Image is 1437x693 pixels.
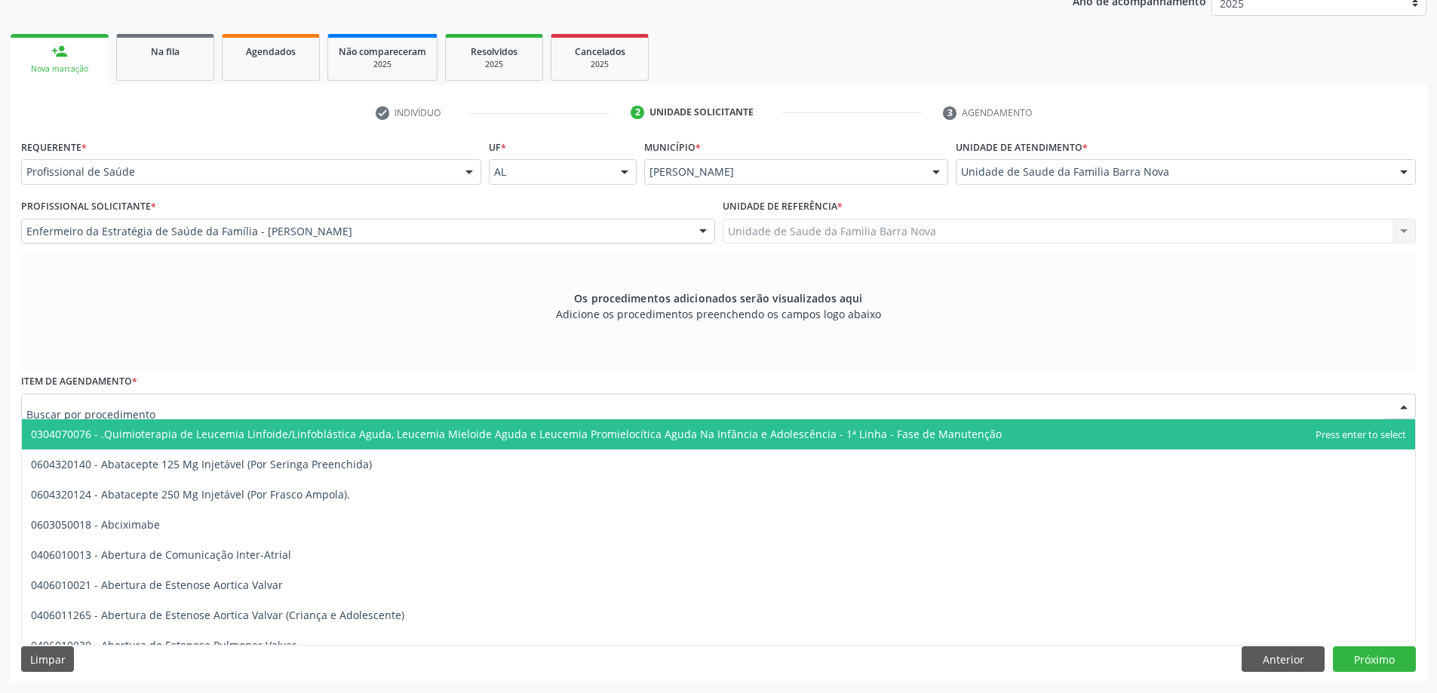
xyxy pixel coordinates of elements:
[151,45,180,58] span: Na fila
[649,106,754,119] div: Unidade solicitante
[21,370,137,394] label: Item de agendamento
[21,646,74,672] button: Limpar
[31,457,372,471] span: 0604320140 - Abatacepte 125 Mg Injetável (Por Seringa Preenchida)
[1333,646,1416,672] button: Próximo
[556,306,881,322] span: Adicione os procedimentos preenchendo os campos logo abaixo
[26,399,1385,429] input: Buscar por procedimento
[31,608,404,622] span: 0406011265 - Abertura de Estenose Aortica Valvar (Criança e Adolescente)
[489,136,506,159] label: UF
[21,136,87,159] label: Requerente
[21,63,98,75] div: Nova marcação
[31,578,283,592] span: 0406010021 - Abertura de Estenose Aortica Valvar
[31,517,160,532] span: 0603050018 - Abciximabe
[631,106,644,119] div: 2
[644,136,701,159] label: Município
[31,547,291,562] span: 0406010013 - Abertura de Comunicação Inter-Atrial
[31,638,296,652] span: 0406010030 - Abertura de Estenose Pulmonar Valvar
[494,164,606,179] span: AL
[471,45,517,58] span: Resolvidos
[723,195,843,219] label: Unidade de referência
[456,59,532,70] div: 2025
[246,45,296,58] span: Agendados
[1242,646,1325,672] button: Anterior
[956,136,1088,159] label: Unidade de atendimento
[562,59,637,70] div: 2025
[575,45,625,58] span: Cancelados
[31,487,350,501] span: 0604320124 - Abatacepte 250 Mg Injetável (Por Frasco Ampola).
[574,290,862,306] span: Os procedimentos adicionados serão visualizados aqui
[31,427,1002,441] span: 0304070076 - .Quimioterapia de Leucemia Linfoide/Linfoblástica Aguda, Leucemia Mieloide Aguda e L...
[26,224,684,239] span: Enfermeiro da Estratégia de Saúde da Família - [PERSON_NAME]
[21,195,156,219] label: Profissional Solicitante
[26,164,450,179] span: Profissional de Saúde
[649,164,917,179] span: [PERSON_NAME]
[339,45,426,58] span: Não compareceram
[339,59,426,70] div: 2025
[961,164,1385,179] span: Unidade de Saude da Familia Barra Nova
[51,43,68,60] div: person_add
